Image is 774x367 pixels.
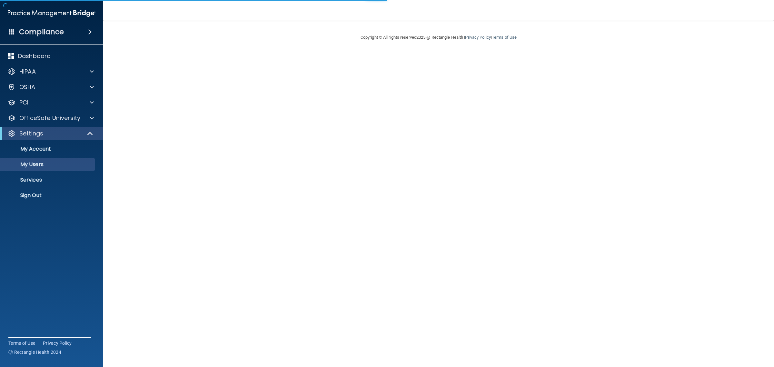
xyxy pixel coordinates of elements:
[465,35,491,40] a: Privacy Policy
[19,130,43,137] p: Settings
[4,192,92,199] p: Sign Out
[18,52,51,60] p: Dashboard
[4,146,92,152] p: My Account
[8,53,14,59] img: dashboard.aa5b2476.svg
[8,130,94,137] a: Settings
[321,27,556,48] div: Copyright © All rights reserved 2025 @ Rectangle Health | |
[8,340,35,346] a: Terms of Use
[4,161,92,168] p: My Users
[19,83,35,91] p: OSHA
[19,99,28,106] p: PCI
[8,7,95,20] img: PMB logo
[8,52,94,60] a: Dashboard
[43,340,72,346] a: Privacy Policy
[19,27,64,36] h4: Compliance
[8,99,94,106] a: PCI
[4,177,92,183] p: Services
[19,68,36,75] p: HIPAA
[8,349,61,355] span: Ⓒ Rectangle Health 2024
[492,35,517,40] a: Terms of Use
[8,83,94,91] a: OSHA
[19,114,80,122] p: OfficeSafe University
[8,114,94,122] a: OfficeSafe University
[8,68,94,75] a: HIPAA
